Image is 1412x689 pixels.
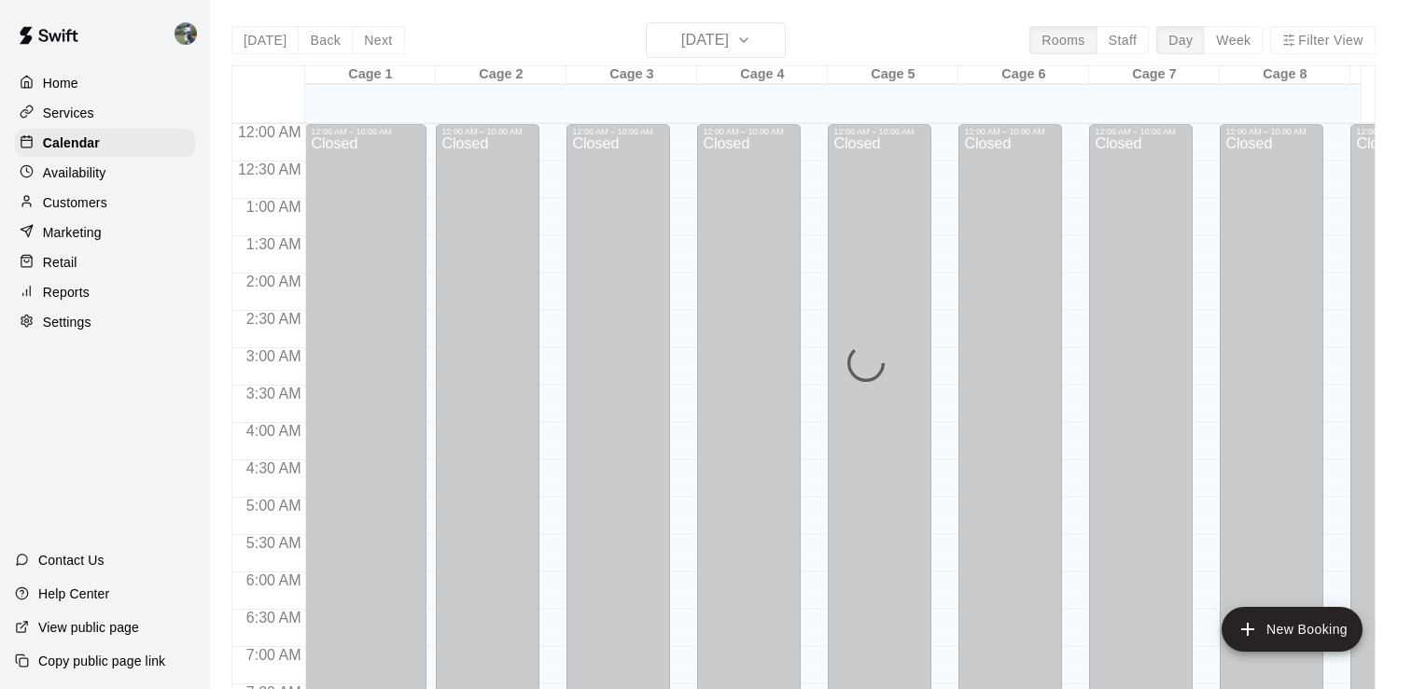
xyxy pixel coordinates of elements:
[242,311,306,327] span: 2:30 AM
[233,162,306,177] span: 12:30 AM
[15,308,195,336] a: Settings
[15,159,195,187] a: Availability
[572,127,664,136] div: 12:00 AM – 10:00 AM
[305,66,436,84] div: Cage 1
[703,127,795,136] div: 12:00 AM – 10:00 AM
[15,129,195,157] a: Calendar
[242,647,306,663] span: 7:00 AM
[828,66,958,84] div: Cage 5
[242,460,306,476] span: 4:30 AM
[1095,127,1187,136] div: 12:00 AM – 10:00 AM
[15,189,195,217] a: Customers
[233,124,306,140] span: 12:00 AM
[43,104,94,122] p: Services
[242,610,306,626] span: 6:30 AM
[43,74,78,92] p: Home
[38,551,105,569] p: Contact Us
[697,66,828,84] div: Cage 4
[43,253,77,272] p: Retail
[43,223,102,242] p: Marketing
[15,278,195,306] a: Reports
[38,618,139,637] p: View public page
[175,22,197,45] img: Ryan Maylie
[311,127,421,136] div: 12:00 AM – 10:00 AM
[242,572,306,588] span: 6:00 AM
[43,283,90,302] p: Reports
[242,386,306,401] span: 3:30 AM
[958,66,1089,84] div: Cage 6
[242,348,306,364] span: 3:00 AM
[43,163,106,182] p: Availability
[441,127,534,136] div: 12:00 AM – 10:00 AM
[43,313,91,331] p: Settings
[43,193,107,212] p: Customers
[566,66,697,84] div: Cage 3
[38,584,109,603] p: Help Center
[436,66,566,84] div: Cage 2
[15,69,195,97] a: Home
[1225,127,1318,136] div: 12:00 AM – 10:00 AM
[964,127,1056,136] div: 12:00 AM – 10:00 AM
[833,127,926,136] div: 12:00 AM – 10:00 AM
[242,535,306,551] span: 5:30 AM
[15,248,195,276] a: Retail
[38,652,165,670] p: Copy public page link
[1220,66,1350,84] div: Cage 8
[15,99,195,127] a: Services
[242,236,306,252] span: 1:30 AM
[1089,66,1220,84] div: Cage 7
[242,498,306,513] span: 5:00 AM
[171,15,210,52] div: Ryan Maylie
[242,423,306,439] span: 4:00 AM
[242,274,306,289] span: 2:00 AM
[15,218,195,246] a: Marketing
[1222,607,1363,652] button: add
[43,134,100,152] p: Calendar
[242,199,306,215] span: 1:00 AM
